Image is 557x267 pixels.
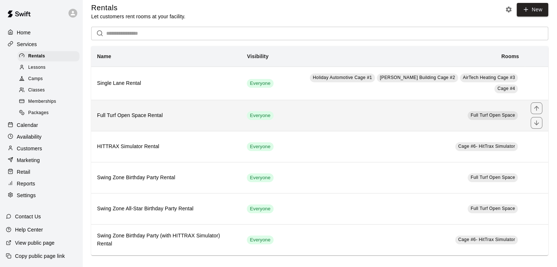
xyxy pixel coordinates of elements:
div: This service is visible to all of your customers [247,204,273,213]
div: Packages [18,108,79,118]
b: Name [97,53,111,59]
p: Let customers rent rooms at your facility. [91,13,185,20]
b: Visibility [247,53,268,59]
p: View public page [15,239,55,247]
span: Packages [28,109,49,117]
span: Camps [28,75,43,83]
span: Everyone [247,143,273,150]
span: Classes [28,87,45,94]
a: Packages [18,108,82,119]
a: Retail [6,166,77,177]
span: AirTech Heating Cage #3 [463,75,515,80]
div: Classes [18,85,79,95]
p: Availability [17,133,42,140]
div: This service is visible to all of your customers [247,142,273,151]
div: This service is visible to all of your customers [247,173,273,182]
b: Rooms [501,53,519,59]
a: Home [6,27,77,38]
span: Full Turf Open Space [471,206,515,211]
a: Settings [6,190,77,201]
span: Memberships [28,98,56,105]
span: Full Turf Open Space [471,175,515,180]
a: Calendar [6,120,77,131]
p: Settings [17,192,36,199]
span: Rentals [28,53,45,60]
a: Classes [18,85,82,96]
a: Availability [6,131,77,142]
h6: Swing Zone Birthday Party (with HITTRAX Simulator) Rental [97,232,235,248]
table: simple table [91,46,548,255]
span: Everyone [247,80,273,87]
p: Calendar [17,121,38,129]
span: Cage #4 [497,86,515,91]
span: Holiday Automotive Cage #1 [313,75,372,80]
span: Everyone [247,206,273,213]
p: Marketing [17,157,40,164]
span: Everyone [247,174,273,181]
span: [PERSON_NAME] Building Cage #2 [380,75,455,80]
span: Everyone [247,237,273,244]
div: Rentals [18,51,79,61]
span: Full Turf Open Space [471,113,515,118]
a: Camps [18,74,82,85]
h6: Single Lane Rental [97,79,235,87]
div: This service is visible to all of your customers [247,79,273,88]
h6: Swing Zone Birthday Party Rental [97,174,235,182]
div: Lessons [18,63,79,73]
p: Services [17,41,37,48]
a: Lessons [18,62,82,73]
p: Help Center [15,226,43,233]
p: Copy public page link [15,252,65,260]
p: Customers [17,145,42,152]
button: move item down [531,117,542,129]
span: Cage #6- HitTrax Simulator [458,144,515,149]
a: Customers [6,143,77,154]
span: Lessons [28,64,46,71]
span: Cage #6- HitTrax Simulator [458,237,515,242]
h6: HITTRAX Simulator Rental [97,143,235,151]
a: Rentals [18,50,82,62]
h6: Swing Zone All-Star Birthday Party Rental [97,205,235,213]
p: Retail [17,168,30,176]
h5: Rentals [91,3,185,13]
a: New [517,3,548,16]
p: Contact Us [15,213,41,220]
div: This service is visible to all of your customers [247,236,273,244]
a: Reports [6,178,77,189]
div: Memberships [18,97,79,107]
p: Reports [17,180,35,187]
button: move item up [531,102,542,114]
p: Home [17,29,31,36]
div: Camps [18,74,79,84]
a: Services [6,39,77,50]
button: Rental settings [503,4,514,15]
a: Marketing [6,155,77,166]
div: This service is visible to all of your customers [247,111,273,120]
a: Memberships [18,96,82,108]
span: Everyone [247,112,273,119]
h6: Full Turf Open Space Rental [97,112,235,120]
